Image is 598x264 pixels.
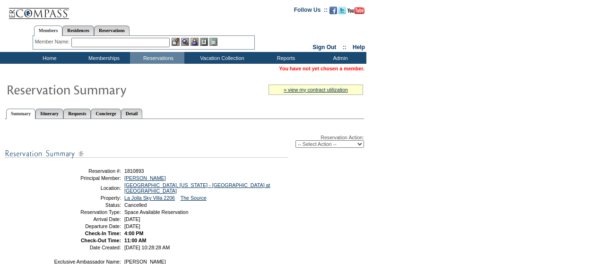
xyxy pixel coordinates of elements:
[329,9,337,15] a: Become our fan on Facebook
[6,109,35,119] a: Summary
[312,44,336,51] a: Sign Out
[279,66,364,71] span: You have not yet chosen a member.
[35,109,63,119] a: Itinerary
[34,26,63,36] a: Members
[53,202,121,208] td: Status:
[53,209,121,215] td: Reservation Type:
[124,195,175,201] a: La Jolla Sky Villa 2206
[53,168,121,174] td: Reservation #:
[53,245,121,250] td: Date Created:
[21,52,76,64] td: Home
[53,175,121,181] td: Principal Member:
[124,216,140,222] span: [DATE]
[85,230,121,236] strong: Check-In Time:
[294,6,328,17] td: Follow Us ::
[53,216,121,222] td: Arrival Date:
[76,52,130,64] td: Memberships
[35,38,71,46] div: Member Name:
[347,9,364,15] a: Subscribe to our YouTube Channel
[124,209,188,215] span: Space Available Reservation
[5,148,288,160] img: subTtlResSummary.gif
[338,7,346,14] img: Follow us on Twitter
[258,52,312,64] td: Reports
[94,26,130,35] a: Reservations
[312,52,366,64] td: Admin
[124,245,170,250] span: [DATE] 10:28:28 AM
[124,223,140,229] span: [DATE]
[53,195,121,201] td: Property:
[124,202,147,208] span: Cancelled
[284,87,348,93] a: » view my contract utilization
[172,38,180,46] img: b_edit.gif
[124,175,166,181] a: [PERSON_NAME]
[53,182,121,194] td: Location:
[124,182,270,194] a: [GEOGRAPHIC_DATA], [US_STATE] - [GEOGRAPHIC_DATA] at [GEOGRAPHIC_DATA]
[5,135,364,148] div: Reservation Action:
[184,52,258,64] td: Vacation Collection
[353,44,365,51] a: Help
[338,9,346,15] a: Follow us on Twitter
[343,44,347,51] span: ::
[124,238,146,243] span: 11:00 AM
[130,52,184,64] td: Reservations
[63,109,91,119] a: Requests
[62,26,94,35] a: Residences
[191,38,199,46] img: Impersonate
[124,168,144,174] span: 1810893
[53,223,121,229] td: Departure Date:
[124,230,143,236] span: 4:00 PM
[181,195,207,201] a: The Source
[329,7,337,14] img: Become our fan on Facebook
[181,38,189,46] img: View
[121,109,143,119] a: Detail
[200,38,208,46] img: Reservations
[91,109,121,119] a: Concierge
[81,238,121,243] strong: Check-Out Time:
[209,38,217,46] img: b_calculator.gif
[6,80,195,99] img: Reservaton Summary
[347,7,364,14] img: Subscribe to our YouTube Channel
